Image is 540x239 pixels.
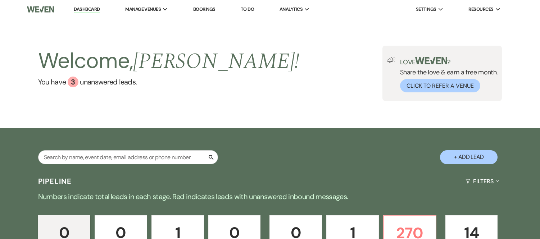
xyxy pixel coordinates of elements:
div: 3 [68,77,78,87]
span: Analytics [280,6,303,13]
input: Search by name, event date, email address or phone number [38,150,218,164]
h2: Welcome, [38,46,300,77]
span: [PERSON_NAME] ! [133,45,299,78]
button: Click to Refer a Venue [400,79,480,92]
h3: Pipeline [38,176,72,186]
p: Love ? [400,57,498,65]
img: Weven Logo [27,2,54,17]
span: Settings [416,6,436,13]
button: Filters [463,172,502,191]
img: weven-logo-green.svg [415,57,447,64]
img: loud-speaker-illustration.svg [387,57,396,63]
button: + Add Lead [440,150,498,164]
a: To Do [241,6,254,12]
span: Resources [468,6,493,13]
p: Numbers indicate total leads in each stage. Red indicates leads with unanswered inbound messages. [11,191,529,202]
a: Dashboard [74,6,100,13]
a: You have 3 unanswered leads. [38,77,300,87]
span: Manage Venues [125,6,161,13]
a: Bookings [193,6,215,12]
div: Share the love & earn a free month. [396,57,498,92]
